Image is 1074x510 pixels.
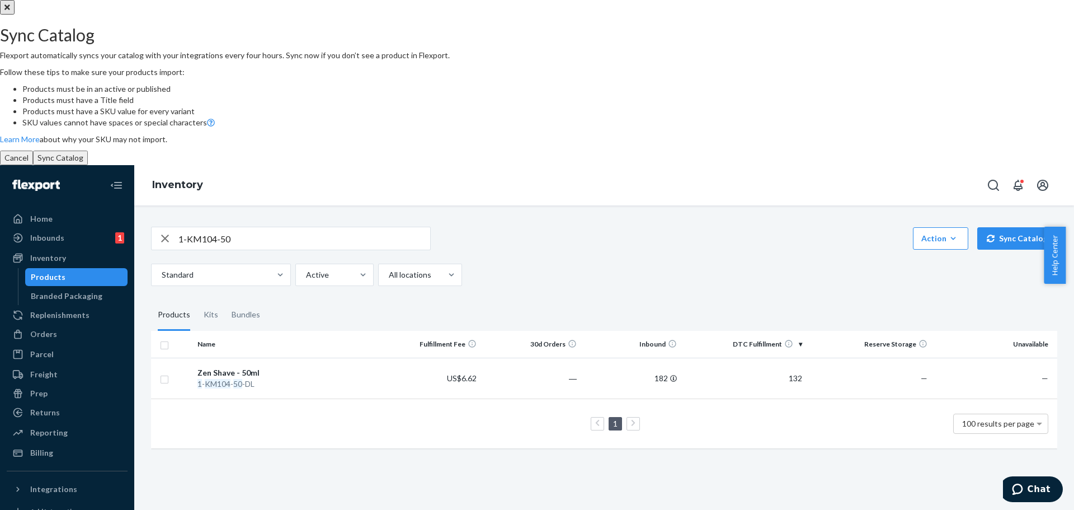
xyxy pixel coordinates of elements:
[22,95,134,105] span: Products must have a Title field
[22,106,195,116] span: Products must have a SKU value for every variant
[22,118,207,127] span: SKU values cannot have spaces or special characters
[25,8,48,18] span: Chat
[33,151,88,165] button: Sync Catalog
[22,84,171,93] span: Products must be in an active or published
